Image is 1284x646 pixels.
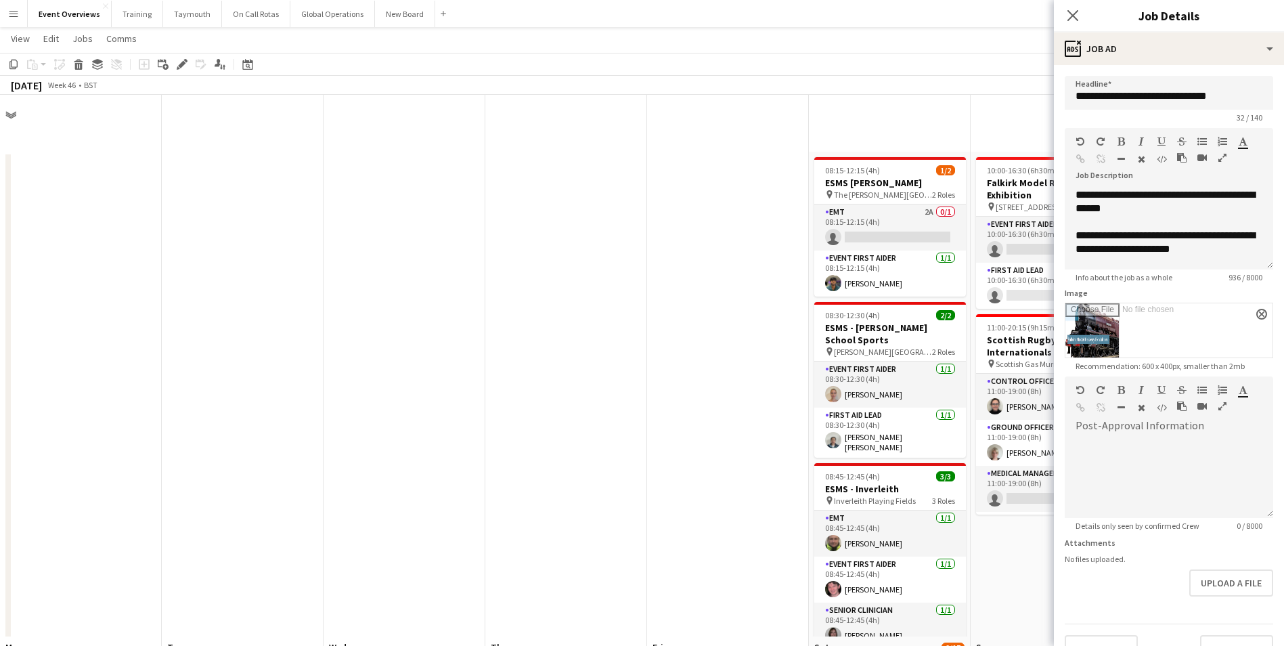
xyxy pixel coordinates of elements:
app-card-role: EMT2A0/108:15-12:15 (4h) [814,204,966,251]
app-card-role: EMT1/108:45-12:45 (4h)[PERSON_NAME] [814,511,966,557]
h3: ESMS - [PERSON_NAME] School Sports [814,322,966,346]
button: Training [112,1,163,27]
button: Strikethrough [1177,136,1187,147]
span: Week 46 [45,80,79,90]
app-card-role: Trainee Control Officer1/1 [976,512,1128,558]
app-job-card: 11:00-20:15 (9h15m)41/46Scottish Rugby | Internationals - [GEOGRAPHIC_DATA] v [GEOGRAPHIC_DATA] S... [976,314,1128,515]
button: Upload a file [1189,569,1273,597]
button: Fullscreen [1218,401,1227,412]
button: Strikethrough [1177,385,1187,395]
span: Scottish Gas Murrayfield [996,359,1080,369]
span: 0 / 8000 [1226,521,1273,531]
h3: Job Details [1054,7,1284,24]
button: Clear Formatting [1136,402,1146,413]
span: [STREET_ADDRESS][DATE] [996,202,1086,212]
button: Bold [1116,136,1126,147]
h3: Scottish Rugby | Internationals - [GEOGRAPHIC_DATA] v [GEOGRAPHIC_DATA] [976,334,1128,358]
span: 08:30-12:30 (4h) [825,310,880,320]
button: Paste as plain text [1177,401,1187,412]
button: Text Color [1238,385,1247,395]
span: Details only seen by confirmed Crew [1065,521,1210,531]
button: Horizontal Line [1116,154,1126,165]
span: Edit [43,33,59,45]
span: 08:15-12:15 (4h) [825,165,880,175]
span: 1/2 [936,165,955,175]
button: Insert video [1197,401,1207,412]
button: Global Operations [290,1,375,27]
span: Recommendation: 600 x 400px, smaller than 2mb [1065,361,1256,371]
app-card-role: Control Officer1/111:00-19:00 (8h)[PERSON_NAME] [976,374,1128,420]
button: Fullscreen [1218,152,1227,163]
app-card-role: First Aid Lead1/108:30-12:30 (4h)[PERSON_NAME] [PERSON_NAME] [814,408,966,458]
button: Ordered List [1218,385,1227,395]
button: Italic [1136,385,1146,395]
span: 2 Roles [932,190,955,200]
app-card-role: Event First Aider1/108:45-12:45 (4h)[PERSON_NAME] [814,557,966,603]
span: 08:45-12:45 (4h) [825,471,880,481]
button: Bold [1116,385,1126,395]
app-card-role: Event First Aider1/108:15-12:15 (4h)[PERSON_NAME] [814,251,966,297]
label: Attachments [1065,538,1115,548]
app-card-role: Event First Aider1A0/110:00-16:30 (6h30m) [976,217,1128,263]
button: Redo [1096,136,1105,147]
span: 2/2 [936,310,955,320]
h3: ESMS - Inverleith [814,483,966,495]
span: 2 Roles [932,347,955,357]
span: [PERSON_NAME][GEOGRAPHIC_DATA] [834,347,932,357]
a: Edit [38,30,64,47]
h3: Falkirk Model Railway Exhibition [976,177,1128,201]
span: 3/3 [936,471,955,481]
button: Insert video [1197,152,1207,163]
button: Event Overviews [28,1,112,27]
span: Inverleith Playing Fields [834,496,916,506]
span: 32 / 140 [1226,112,1273,123]
button: HTML Code [1157,154,1166,165]
button: Unordered List [1197,385,1207,395]
a: Comms [101,30,142,47]
div: BST [84,80,97,90]
div: [DATE] [11,79,42,92]
span: 10:00-16:30 (6h30m) [987,165,1057,175]
app-job-card: 10:00-16:30 (6h30m)0/2Falkirk Model Railway Exhibition [STREET_ADDRESS][DATE]2 RolesEvent First A... [976,157,1128,309]
span: The [PERSON_NAME][GEOGRAPHIC_DATA] [834,190,932,200]
button: Undo [1076,385,1085,395]
span: Jobs [72,33,93,45]
div: No files uploaded. [1065,554,1273,564]
button: Undo [1076,136,1085,147]
button: Text Color [1238,136,1247,147]
app-job-card: 08:30-12:30 (4h)2/2ESMS - [PERSON_NAME] School Sports [PERSON_NAME][GEOGRAPHIC_DATA]2 RolesEvent ... [814,302,966,458]
app-job-card: 08:15-12:15 (4h)1/2ESMS [PERSON_NAME] The [PERSON_NAME][GEOGRAPHIC_DATA]2 RolesEMT2A0/108:15-12:1... [814,157,966,297]
a: Jobs [67,30,98,47]
button: HTML Code [1157,402,1166,413]
span: 936 / 8000 [1218,272,1273,282]
button: Italic [1136,136,1146,147]
app-card-role: Ground Officer1/111:00-19:00 (8h)[PERSON_NAME] [976,420,1128,466]
button: Unordered List [1197,136,1207,147]
button: Clear Formatting [1136,154,1146,165]
button: Taymouth [163,1,222,27]
app-card-role: First Aid Lead0/110:00-16:30 (6h30m) [976,263,1128,309]
button: Paste as plain text [1177,152,1187,163]
button: Underline [1157,136,1166,147]
button: Redo [1096,385,1105,395]
button: On Call Rotas [222,1,290,27]
a: View [5,30,35,47]
span: 11:00-20:15 (9h15m) [987,322,1057,332]
button: Ordered List [1218,136,1227,147]
h3: ESMS [PERSON_NAME] [814,177,966,189]
button: Underline [1157,385,1166,395]
button: New Board [375,1,435,27]
button: Horizontal Line [1116,402,1126,413]
div: Job Ad [1054,33,1284,65]
span: Comms [106,33,137,45]
app-card-role: Medical Manager1A0/111:00-19:00 (8h) [976,466,1128,512]
span: Info about the job as a whole [1065,272,1183,282]
span: View [11,33,30,45]
app-card-role: Event First Aider1/108:30-12:30 (4h)[PERSON_NAME] [814,362,966,408]
span: 3 Roles [932,496,955,506]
